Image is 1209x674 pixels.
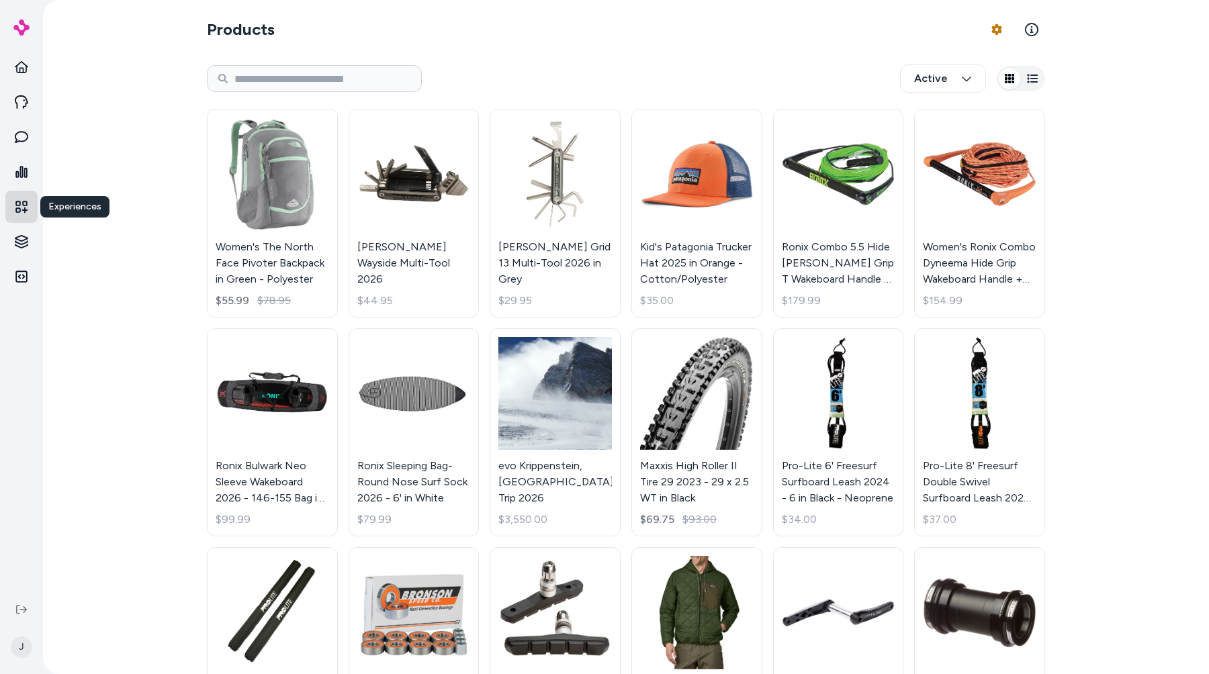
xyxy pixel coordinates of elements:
button: Active [900,64,986,93]
a: Blackburn Grid 13 Multi-Tool 2026 in Grey[PERSON_NAME] Grid 13 Multi-Tool 2026 in Grey$29.95 [490,109,621,318]
a: Women's The North Face Pivoter Backpack in Green - PolyesterWomen's The North Face Pivoter Backpa... [207,109,338,318]
h2: Products [207,19,275,40]
a: Pro-Lite 6' Freesurf Surfboard Leash 2024 - 6 in Black - NeoprenePro-Lite 6' Freesurf Surfboard L... [773,328,904,537]
a: Women's Ronix Combo Dyneema Hide Grip Wakeboard Handle + 70 ft Mainline 2026 in WhiteWomen's Roni... [914,109,1045,318]
a: Ronix Combo 5.5 Hide Stich Grip T Wakeboard Handle + 80 ft Mainline 2026 in GreenRonix Combo 5.5 ... [773,109,904,318]
a: Maxxis High Roller II Tire 29 2023 - 29 x 2.5 WT in BlackMaxxis High Roller II Tire 29 2023 - 29 ... [631,328,762,537]
a: Ronix Sleeping Bag- Round Nose Surf Sock 2026 - 6' in WhiteRonix Sleeping Bag- Round Nose Surf So... [349,328,480,537]
a: Kid's Patagonia Trucker Hat 2025 in Orange - Cotton/PolyesterKid's Patagonia Trucker Hat 2025 in ... [631,109,762,318]
a: Pro-Lite 8' Freesurf Double Swivel Surfboard Leash 2024 - 8 in Black - NeoprenePro-Lite 8' Freesu... [914,328,1045,537]
button: J [8,626,35,669]
span: J [11,636,32,658]
div: Experiences [40,196,109,218]
a: evo Krippenstein, Austria Trip 2026evo Krippenstein, [GEOGRAPHIC_DATA] Trip 2026$3,550.00 [490,328,621,537]
a: Ronix Bulwark Neo Sleeve Wakeboard 2026 - 146-155 Bag in OrangeRonix Bulwark Neo Sleeve Wakeboard... [207,328,338,537]
a: Blackburn Wayside Multi-Tool 2026[PERSON_NAME] Wayside Multi-Tool 2026$44.95 [349,109,480,318]
img: alby Logo [13,19,30,36]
